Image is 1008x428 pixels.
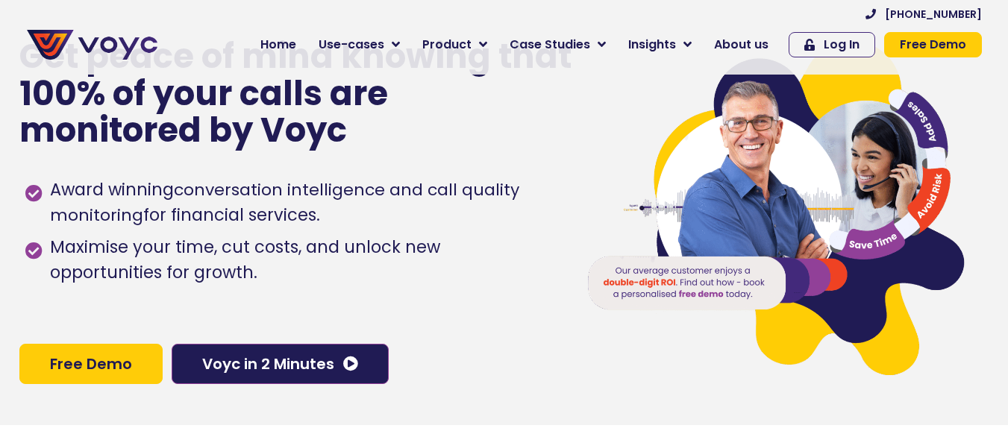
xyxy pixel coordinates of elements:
a: Case Studies [498,30,617,60]
span: Free Demo [50,356,132,371]
span: Award winning for financial services. [46,177,556,228]
span: About us [714,36,768,54]
span: [PHONE_NUMBER] [885,9,982,19]
a: Product [411,30,498,60]
span: Insights [628,36,676,54]
p: Get peace of mind knowing that 100% of your calls are monitored by Voyc [19,38,574,149]
a: Use-cases [307,30,411,60]
h1: conversation intelligence and call quality monitoring [50,178,519,227]
span: Use-cases [319,36,384,54]
a: Insights [617,30,703,60]
a: [PHONE_NUMBER] [865,9,982,19]
a: About us [703,30,780,60]
span: Free Demo [900,39,966,51]
span: Home [260,36,296,54]
a: Log In [789,32,875,57]
a: Home [249,30,307,60]
a: Free Demo [19,344,163,384]
span: Maximise your time, cut costs, and unlock new opportunities for growth. [46,235,556,286]
span: Case Studies [510,36,590,54]
span: Log In [824,39,860,51]
span: Product [422,36,472,54]
img: voyc-full-logo [27,30,157,60]
a: Free Demo [884,32,982,57]
a: Voyc in 2 Minutes [172,344,389,384]
span: Voyc in 2 Minutes [202,356,334,371]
